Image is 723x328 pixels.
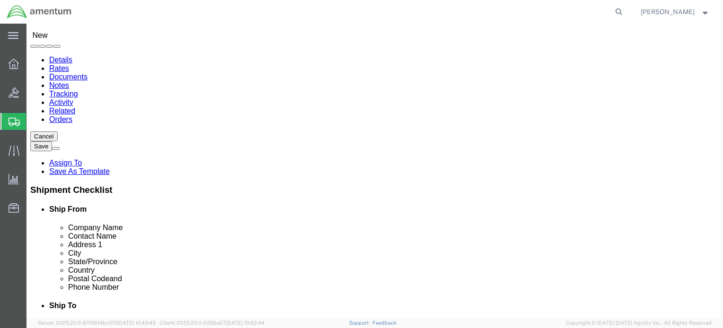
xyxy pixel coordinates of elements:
[226,320,265,326] span: [DATE] 10:52:44
[349,320,373,326] a: Support
[38,320,156,326] span: Server: 2025.20.0-970904bc0f3
[640,6,710,17] button: [PERSON_NAME]
[641,7,695,17] span: James Spear
[566,319,712,327] span: Copyright © [DATE]-[DATE] Agistix Inc., All Rights Reserved
[372,320,397,326] a: Feedback
[26,24,723,318] iframe: FS Legacy Container
[117,320,156,326] span: [DATE] 10:43:43
[7,5,72,19] img: logo
[160,320,265,326] span: Client: 2025.20.0-035ba07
